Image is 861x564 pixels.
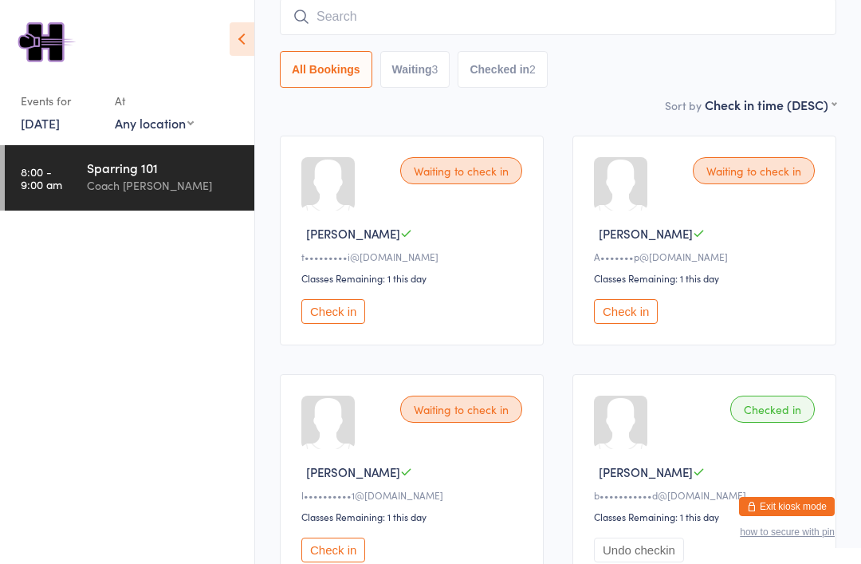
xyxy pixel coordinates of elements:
div: Events for [21,88,99,114]
div: Classes Remaining: 1 this day [301,510,527,523]
div: Classes Remaining: 1 this day [301,271,527,285]
button: how to secure with pin [740,527,835,538]
div: t•••••••••i@[DOMAIN_NAME] [301,250,527,263]
div: Classes Remaining: 1 this day [594,271,820,285]
button: Exit kiosk mode [739,497,835,516]
time: 8:00 - 9:00 am [21,165,62,191]
div: Classes Remaining: 1 this day [594,510,820,523]
div: Waiting to check in [400,157,522,184]
button: Check in [301,299,365,324]
button: All Bookings [280,51,372,88]
div: Check in time (DESC) [705,96,836,113]
div: l••••••••••1@[DOMAIN_NAME] [301,488,527,502]
div: At [115,88,194,114]
div: Waiting to check in [693,157,815,184]
div: A•••••••p@[DOMAIN_NAME] [594,250,820,263]
button: Undo checkin [594,538,684,562]
label: Sort by [665,97,702,113]
a: [DATE] [21,114,60,132]
div: Coach [PERSON_NAME] [87,176,241,195]
span: [PERSON_NAME] [306,463,400,480]
a: 8:00 -9:00 amSparring 101Coach [PERSON_NAME] [5,145,254,211]
button: Waiting3 [380,51,450,88]
div: b•••••••••••d@[DOMAIN_NAME] [594,488,820,502]
div: Waiting to check in [400,396,522,423]
button: Check in [594,299,658,324]
button: Check in [301,538,365,562]
span: [PERSON_NAME] [599,225,693,242]
div: Checked in [730,396,815,423]
button: Checked in2 [458,51,548,88]
div: Any location [115,114,194,132]
div: 3 [432,63,438,76]
img: Hooked Boxing & Fitness [16,12,76,72]
div: Sparring 101 [87,159,241,176]
div: 2 [529,63,536,76]
span: [PERSON_NAME] [306,225,400,242]
span: [PERSON_NAME] [599,463,693,480]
